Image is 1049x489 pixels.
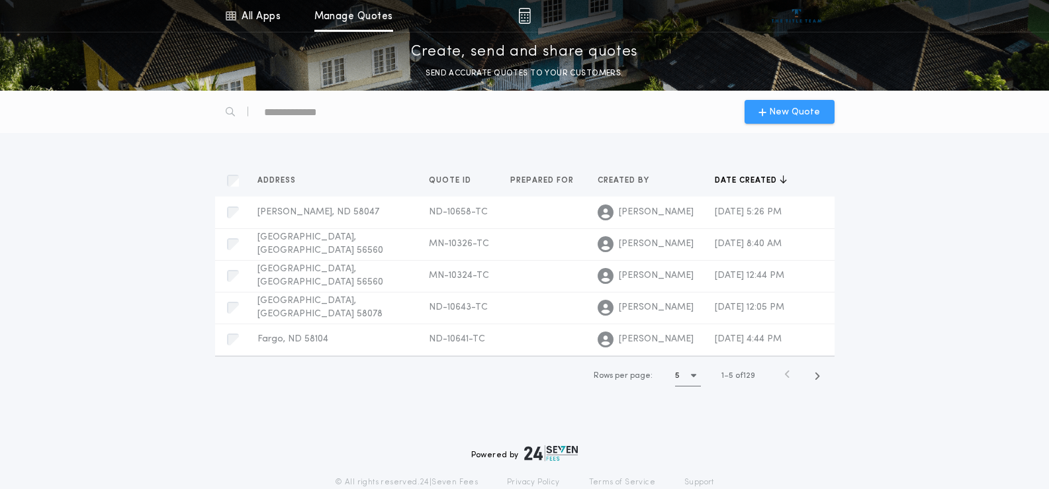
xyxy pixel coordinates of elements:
span: ND-10641-TC [429,334,485,344]
span: of 129 [735,370,755,382]
span: [PERSON_NAME] [619,269,694,283]
button: New Quote [745,100,835,124]
p: © All rights reserved. 24|Seven Fees [335,477,478,488]
span: [PERSON_NAME] [619,333,694,346]
button: Created by [598,174,659,187]
button: 5 [675,365,701,386]
span: [PERSON_NAME] [619,301,694,314]
span: MN-10324-TC [429,271,489,281]
a: Terms of Service [589,477,655,488]
h1: 5 [675,369,680,382]
span: [PERSON_NAME] [619,238,694,251]
span: 1 [721,372,724,380]
span: [GEOGRAPHIC_DATA], [GEOGRAPHIC_DATA] 56560 [257,232,383,255]
span: MN-10326-TC [429,239,489,249]
p: SEND ACCURATE QUOTES TO YOUR CUSTOMERS. [426,67,623,80]
span: [GEOGRAPHIC_DATA], [GEOGRAPHIC_DATA] 56560 [257,264,383,287]
span: Date created [715,175,780,186]
span: Quote ID [429,175,474,186]
span: [DATE] 4:44 PM [715,334,782,344]
span: [PERSON_NAME] [619,206,694,219]
span: New Quote [769,105,820,119]
span: 5 [729,372,733,380]
span: Prepared for [510,175,576,186]
a: Privacy Policy [507,477,560,488]
span: Created by [598,175,652,186]
p: Create, send and share quotes [411,42,638,63]
span: ND-10643-TC [429,302,488,312]
img: logo [524,445,578,461]
a: Support [684,477,714,488]
span: [DATE] 8:40 AM [715,239,782,249]
button: Quote ID [429,174,481,187]
span: Rows per page: [594,372,653,380]
button: Date created [715,174,787,187]
button: Address [257,174,306,187]
span: Address [257,175,298,186]
span: [DATE] 5:26 PM [715,207,782,217]
div: Powered by [471,445,578,461]
span: ND-10658-TC [429,207,488,217]
span: [GEOGRAPHIC_DATA], [GEOGRAPHIC_DATA] 58078 [257,296,383,319]
span: [DATE] 12:05 PM [715,302,784,312]
span: [DATE] 12:44 PM [715,271,784,281]
img: img [518,8,531,24]
span: Fargo, ND 58104 [257,334,328,344]
img: vs-icon [772,9,821,22]
span: [PERSON_NAME], ND 58047 [257,207,379,217]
